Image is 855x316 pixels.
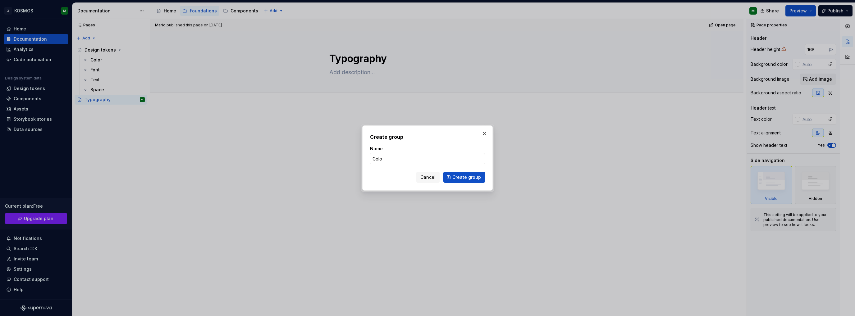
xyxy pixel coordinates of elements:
button: Cancel [416,172,440,183]
h2: Create group [370,133,485,141]
label: Name [370,146,383,152]
span: Cancel [420,174,436,180]
span: Create group [452,174,481,180]
button: Create group [443,172,485,183]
